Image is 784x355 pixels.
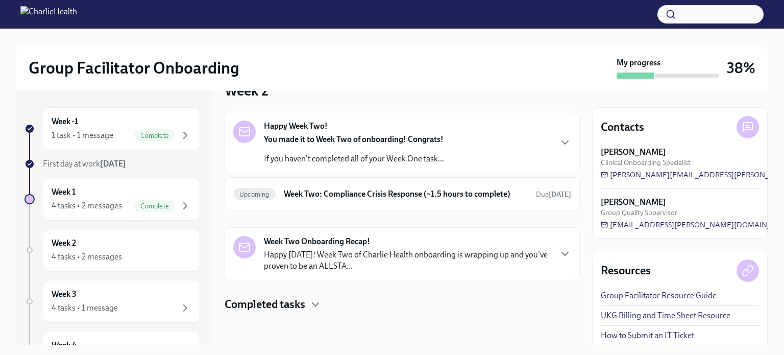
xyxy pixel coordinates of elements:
[264,121,328,132] strong: Happy Week Two!
[52,251,122,263] div: 4 tasks • 2 messages
[52,340,77,351] h6: Week 4
[225,297,305,312] h4: Completed tasks
[264,153,444,164] p: If you haven't completed all of your Week One task...
[52,238,76,249] h6: Week 2
[24,178,200,221] a: Week 14 tasks • 2 messagesComplete
[601,147,666,158] strong: [PERSON_NAME]
[617,57,660,68] strong: My progress
[264,134,444,144] strong: You made it to Week Two of onboarding! Congrats!
[601,208,677,218] span: Group Quality Supervisor
[233,186,571,202] a: UpcomingWeek Two: Compliance Crisis Response (~1.5 hours to complete)Due[DATE]
[134,202,175,210] span: Complete
[52,116,78,127] h6: Week -1
[536,190,571,199] span: September 1st, 2025 10:00
[225,297,580,312] div: Completed tasks
[536,190,571,199] span: Due
[601,197,666,208] strong: [PERSON_NAME]
[52,289,77,300] h6: Week 3
[43,159,126,169] span: First day at work
[24,107,200,150] a: Week -11 task • 1 messageComplete
[233,191,276,198] span: Upcoming
[52,130,113,141] div: 1 task • 1 message
[100,159,126,169] strong: [DATE]
[601,158,691,168] span: Clinical Onboarding Specialist
[549,190,571,199] strong: [DATE]
[52,200,122,211] div: 4 tasks • 2 messages
[52,186,76,198] h6: Week 1
[24,229,200,272] a: Week 24 tasks • 2 messages
[24,158,200,170] a: First day at work[DATE]
[52,302,118,314] div: 4 tasks • 1 message
[264,236,370,247] strong: Week Two Onboarding Recap!
[20,6,77,22] img: CharlieHealth
[727,59,755,77] h3: 38%
[264,249,551,272] p: Happy [DATE]! Week Two of Charlie Health onboarding is wrapping up and you've proven to be an ALL...
[601,330,694,341] a: How to Submit an IT Ticket
[29,58,239,78] h2: Group Facilitator Onboarding
[601,290,717,301] a: Group Facilitator Resource Guide
[601,263,651,278] h4: Resources
[601,310,730,321] a: UKG Billing and Time Sheet Resource
[134,132,175,139] span: Complete
[24,280,200,323] a: Week 34 tasks • 1 message
[284,188,528,200] h6: Week Two: Compliance Crisis Response (~1.5 hours to complete)
[601,120,644,135] h4: Contacts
